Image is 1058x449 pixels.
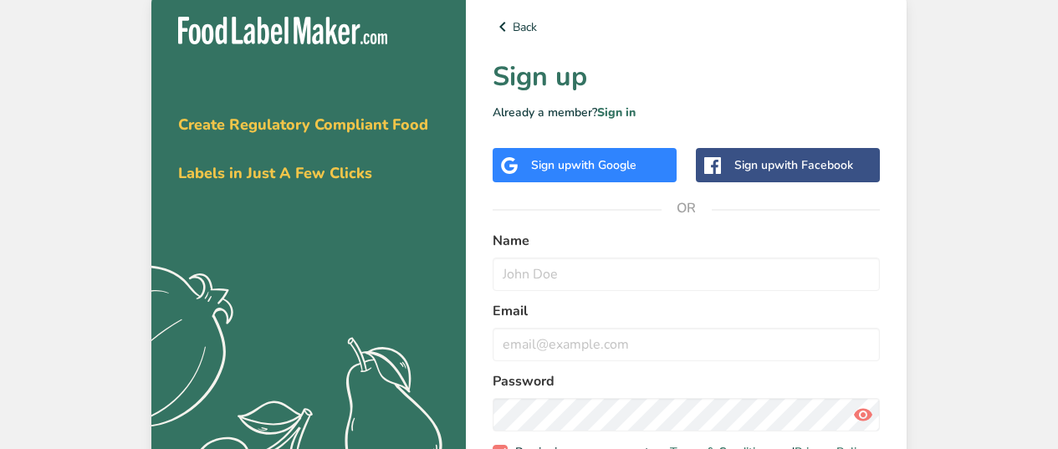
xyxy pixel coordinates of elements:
a: Back [493,17,880,37]
div: Sign up [531,156,636,174]
label: Password [493,371,880,391]
input: John Doe [493,258,880,291]
div: Sign up [734,156,853,174]
span: with Google [571,157,636,173]
a: Sign in [597,105,636,120]
span: OR [662,183,712,233]
p: Already a member? [493,104,880,121]
span: with Facebook [774,157,853,173]
label: Name [493,231,880,251]
span: Create Regulatory Compliant Food Labels in Just A Few Clicks [178,115,428,183]
label: Email [493,301,880,321]
img: Food Label Maker [178,17,387,44]
input: email@example.com [493,328,880,361]
h1: Sign up [493,57,880,97]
